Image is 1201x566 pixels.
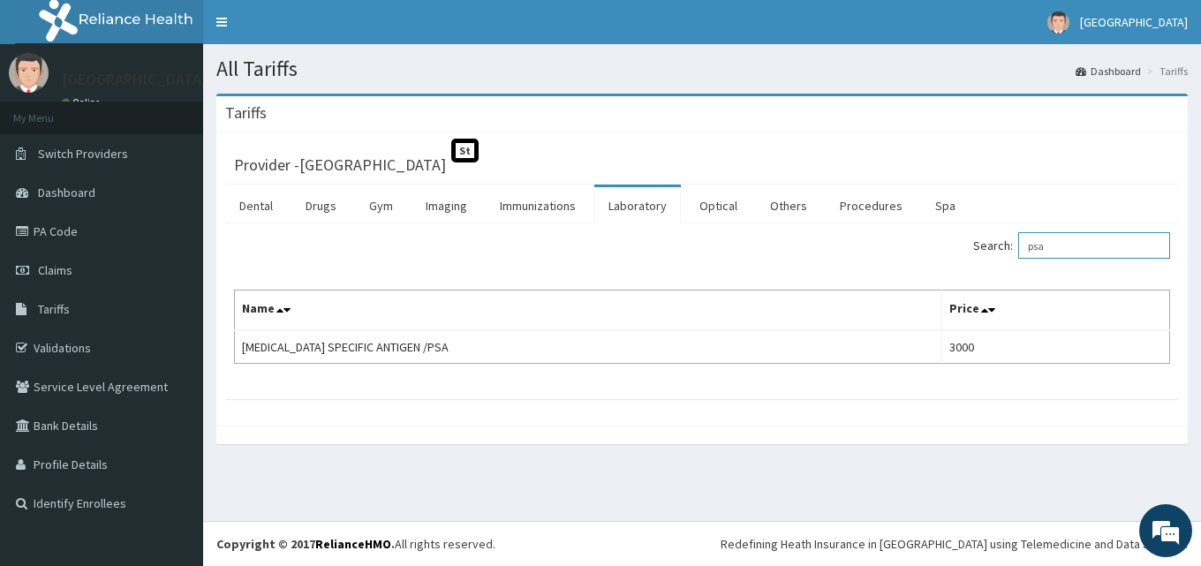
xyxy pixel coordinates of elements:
h3: Tariffs [225,105,267,121]
a: Drugs [291,187,351,224]
td: 3000 [941,330,1169,364]
span: St [451,139,479,162]
a: Spa [921,187,970,224]
a: Optical [685,187,752,224]
textarea: Type your message and hit 'Enter' [9,378,336,440]
a: Dental [225,187,287,224]
div: Redefining Heath Insurance in [GEOGRAPHIC_DATA] using Telemedicine and Data Science! [721,535,1188,553]
img: d_794563401_company_1708531726252_794563401 [33,88,72,132]
a: Imaging [412,187,481,224]
a: RelianceHMO [315,536,391,552]
a: Gym [355,187,407,224]
img: User Image [1047,11,1069,34]
a: Laboratory [594,187,681,224]
img: User Image [9,53,49,93]
span: [GEOGRAPHIC_DATA] [1080,14,1188,30]
a: Dashboard [1076,64,1141,79]
div: Minimize live chat window [290,9,332,51]
a: Others [756,187,821,224]
a: Procedures [826,187,917,224]
a: Online [62,96,104,109]
div: Chat with us now [92,99,297,122]
span: We're online! [102,170,244,349]
input: Search: [1018,232,1170,259]
span: Claims [38,262,72,278]
footer: All rights reserved. [203,521,1201,566]
th: Price [941,291,1169,331]
label: Search: [973,232,1170,259]
li: Tariffs [1143,64,1188,79]
h1: All Tariffs [216,57,1188,80]
strong: Copyright © 2017 . [216,536,395,552]
span: Switch Providers [38,146,128,162]
h3: Provider - [GEOGRAPHIC_DATA] [234,157,446,173]
th: Name [235,291,942,331]
span: Tariffs [38,301,70,317]
p: [GEOGRAPHIC_DATA] [62,72,208,87]
span: Dashboard [38,185,95,200]
td: [MEDICAL_DATA] SPECIFIC ANTIGEN /PSA [235,330,942,364]
a: Immunizations [486,187,590,224]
